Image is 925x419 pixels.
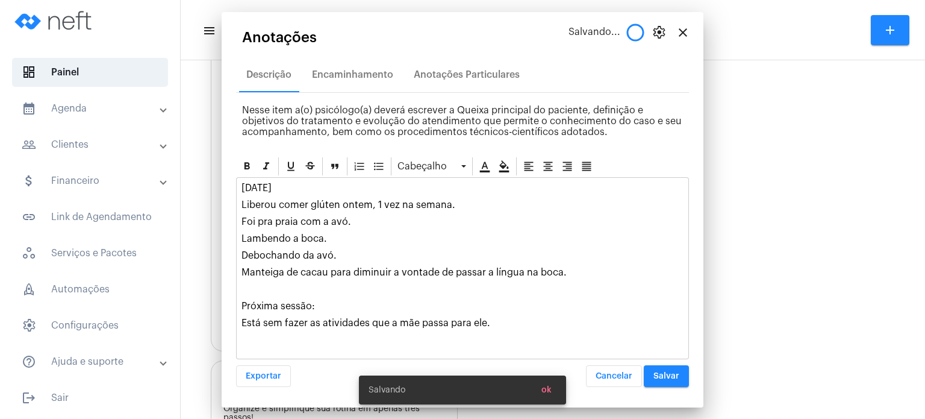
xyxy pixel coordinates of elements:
[12,311,168,340] span: Configurações
[22,174,36,188] mat-icon: sidenav icon
[241,233,684,244] p: Lambendo a boca.
[22,137,36,152] mat-icon: sidenav icon
[883,23,897,37] mat-icon: add
[22,282,36,297] span: sidenav icon
[12,203,168,232] span: Link de Agendamento
[246,69,291,80] div: Descrição
[22,354,36,369] mat-icon: sidenav icon
[241,216,684,227] p: Foi pra praia com a avó.
[394,157,469,175] div: Cabeçalho
[22,65,36,80] span: sidenav icon
[644,365,689,387] button: Salvar
[568,27,620,42] span: Salvando...
[282,157,300,175] div: Sublinhado
[242,106,682,137] span: Nesse item a(o) psicólogo(a) deverá escrever a Queixa principal do paciente, definição e objetivo...
[312,69,393,80] div: Encaminhamento
[12,383,168,412] span: Sair
[12,58,168,87] span: Painel
[241,183,684,194] p: [DATE]
[414,69,520,80] div: Anotações Particulares
[596,372,632,380] span: Cancelar
[652,25,666,40] span: settings
[241,318,684,329] p: Está sem fazer as atividades que a mãe passa para ele.
[242,30,317,45] span: Anotações
[22,101,36,116] mat-icon: sidenav icon
[22,318,36,333] span: sidenav icon
[22,137,161,152] mat-panel-title: Clientes
[541,386,552,394] span: ok
[22,210,36,224] mat-icon: sidenav icon
[586,365,642,387] button: Cancelar
[241,250,684,261] p: Debochando da avó.
[22,101,161,116] mat-panel-title: Agenda
[326,157,344,175] div: Blockquote
[22,354,161,369] mat-panel-title: Ajuda e suporte
[476,157,494,175] div: Cor do texto
[241,301,684,312] p: Próxima sessão:
[202,24,214,38] mat-icon: sidenav icon
[246,372,281,380] span: Exportar
[241,267,684,278] p: Manteiga de cacau para diminuir a vontade de passar a língua na boca.
[370,157,388,175] div: Bullet List
[301,157,319,175] div: Strike
[22,174,161,188] mat-panel-title: Financeiro
[12,275,168,304] span: Automações
[22,246,36,260] span: sidenav icon
[653,372,679,380] span: Salvar
[257,157,275,175] div: Itálico
[539,157,557,175] div: Alinhar ao centro
[241,200,684,210] p: Liberou comer glúten ontem, 1 vez na semana.
[369,384,405,396] span: Salvando
[12,239,168,268] span: Serviços e Pacotes
[238,157,256,175] div: Negrito
[647,20,671,45] button: settings
[22,391,36,405] mat-icon: sidenav icon
[676,25,690,40] mat-icon: close
[558,157,576,175] div: Alinhar à direita
[236,365,291,387] button: Exportar
[520,157,538,175] div: Alinhar à esquerda
[578,157,596,175] div: Alinhar justificado
[495,157,513,175] div: Cor de fundo
[350,157,369,175] div: Ordered List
